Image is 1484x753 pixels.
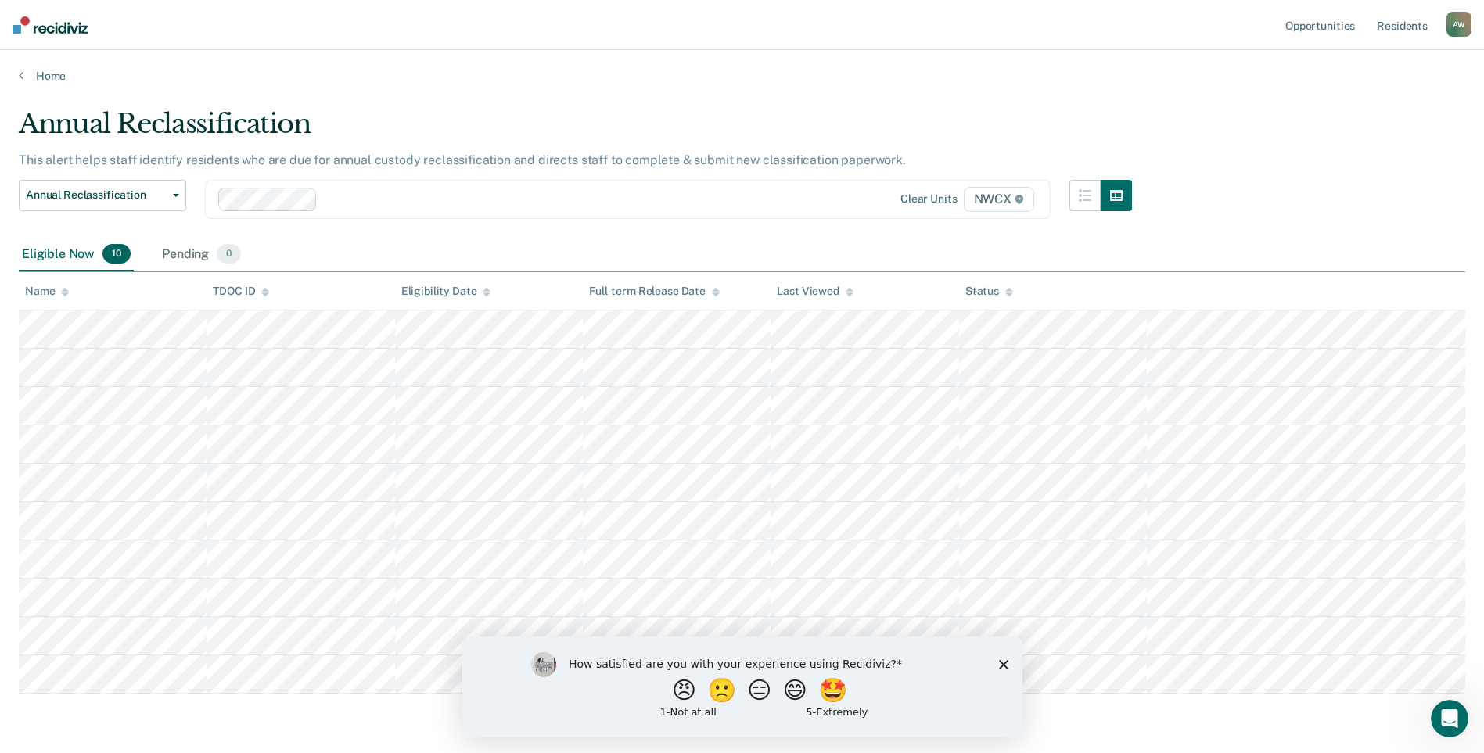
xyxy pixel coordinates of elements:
div: Full-term Release Date [589,285,720,298]
span: Annual Reclassification [26,188,167,202]
div: Pending0 [159,238,244,272]
span: 0 [217,244,241,264]
p: This alert helps staff identify residents who are due for annual custody reclassification and dir... [19,152,906,167]
div: Eligible Now10 [19,238,134,272]
a: Home [19,69,1465,83]
span: 10 [102,244,131,264]
div: A W [1446,12,1471,37]
div: Clear units [900,192,958,206]
iframe: Survey by Kim from Recidiviz [462,636,1022,737]
div: Name [25,285,69,298]
div: Last Viewed [777,285,853,298]
div: Status [965,285,1013,298]
button: Annual Reclassification [19,180,186,211]
div: TDOC ID [213,285,269,298]
span: NWCX [964,187,1034,212]
button: AW [1446,12,1471,37]
iframe: Intercom live chat [1431,700,1468,737]
div: Eligibility Date [401,285,491,298]
div: Annual Reclassification [19,108,1132,152]
img: Recidiviz [13,16,88,34]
